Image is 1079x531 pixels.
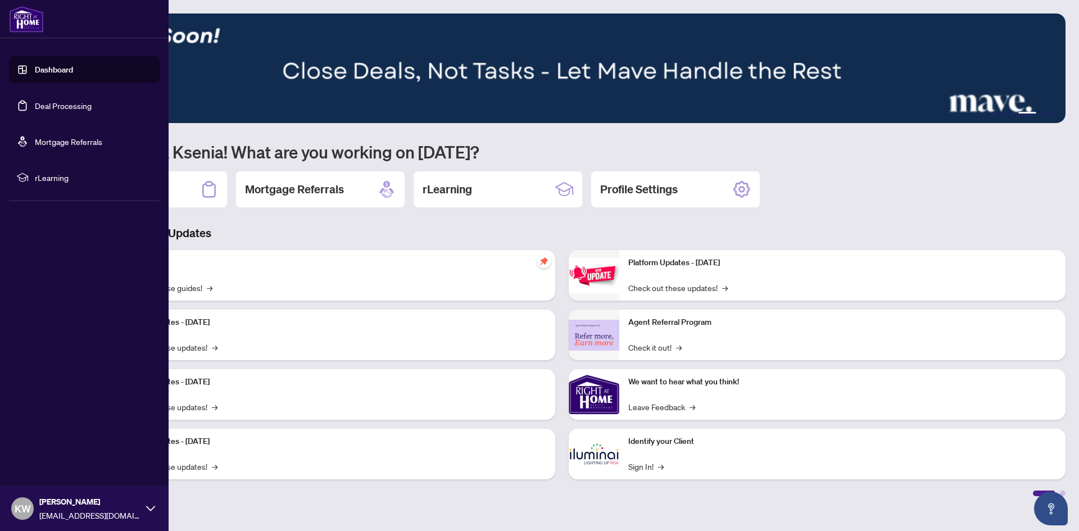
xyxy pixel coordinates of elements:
button: 2 [1000,112,1005,116]
h3: Brokerage & Industry Updates [58,225,1066,241]
p: Platform Updates - [DATE] [118,435,546,448]
h2: rLearning [423,181,472,197]
a: Sign In!→ [628,460,664,473]
span: → [212,341,217,353]
a: Check it out!→ [628,341,682,353]
span: KW [15,501,31,516]
span: → [722,282,728,294]
p: We want to hear what you think! [628,376,1057,388]
button: 1 [991,112,996,116]
img: logo [9,6,44,33]
img: Identify your Client [569,429,619,479]
h2: Mortgage Referrals [245,181,344,197]
span: rLearning [35,171,152,184]
img: Slide 3 [58,13,1066,123]
span: → [212,460,217,473]
p: Platform Updates - [DATE] [118,376,546,388]
a: Leave Feedback→ [628,401,695,413]
a: Dashboard [35,65,73,75]
img: Platform Updates - June 23, 2025 [569,258,619,293]
h1: Welcome back Ksenia! What are you working on [DATE]? [58,141,1066,162]
span: → [690,401,695,413]
button: 6 [1050,112,1054,116]
h2: Profile Settings [600,181,678,197]
span: pushpin [537,255,551,268]
button: 5 [1041,112,1045,116]
a: Check out these updates!→ [628,282,728,294]
p: Agent Referral Program [628,316,1057,329]
p: Platform Updates - [DATE] [118,316,546,329]
p: Platform Updates - [DATE] [628,257,1057,269]
img: We want to hear what you think! [569,369,619,420]
span: → [212,401,217,413]
a: Deal Processing [35,101,92,111]
img: Agent Referral Program [569,320,619,351]
p: Self-Help [118,257,546,269]
span: [PERSON_NAME] [39,496,140,508]
p: Identify your Client [628,435,1057,448]
button: 3 [1009,112,1014,116]
span: → [207,282,212,294]
span: [EMAIL_ADDRESS][DOMAIN_NAME] [39,509,140,521]
button: 4 [1018,112,1036,116]
a: Mortgage Referrals [35,137,102,147]
span: → [676,341,682,353]
span: → [658,460,664,473]
button: Open asap [1034,492,1068,525]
